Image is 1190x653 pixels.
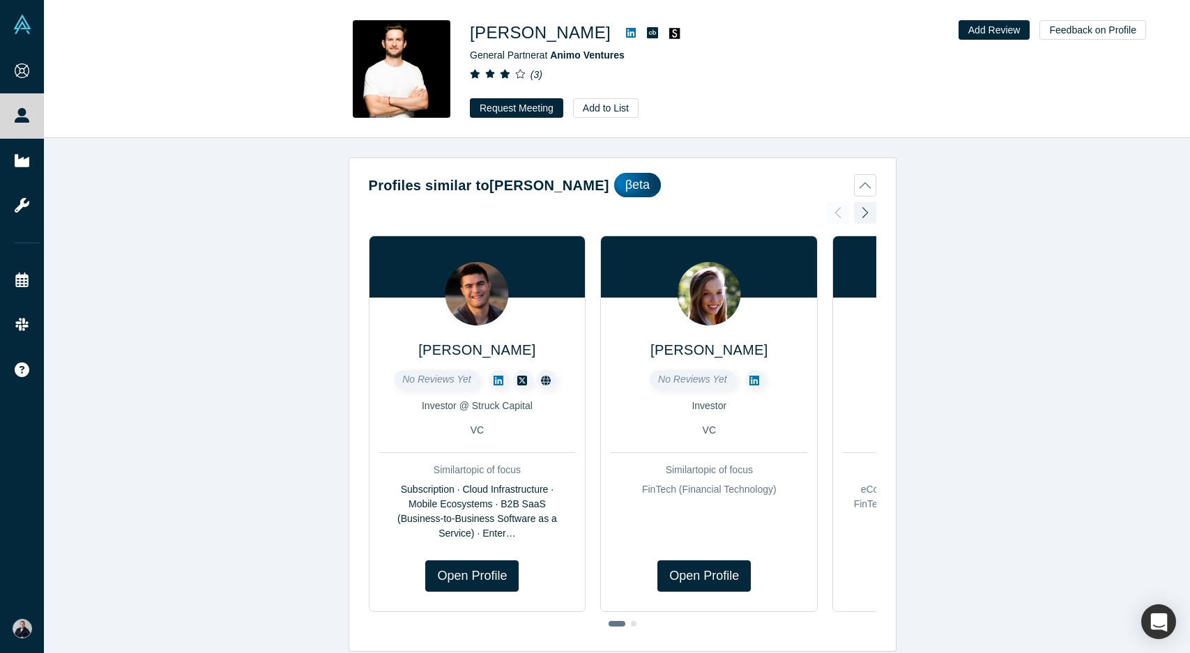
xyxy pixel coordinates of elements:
[402,374,471,385] span: No Reviews Yet
[470,49,625,61] span: General Partner at
[611,423,807,438] div: VC
[657,560,751,592] a: Open Profile
[642,484,777,495] span: FinTech (Financial Technology)
[379,423,576,438] div: VC
[611,463,807,477] div: Similar topic of focus
[614,173,661,197] div: βeta
[470,20,611,45] h1: [PERSON_NAME]
[369,173,876,197] button: Profiles similar to[PERSON_NAME]βeta
[418,342,535,358] a: [PERSON_NAME]
[854,484,1029,524] span: eCommerce (Electronic Commerce) · FinTech (Financial Technology) · EdTech (Education Technology)
[379,482,576,541] div: Subscription · Cloud Infrastructure · Mobile Ecosystems · B2B SaaS (Business-to-Business Software...
[678,262,741,325] img: Sarah Lamont's Profile Image
[1039,20,1146,40] button: Feedback on Profile
[573,98,639,118] button: Add to List
[843,463,1039,477] div: Similar topic of focus
[422,400,533,411] span: Investor @ Struck Capital
[692,400,726,411] span: Investor
[353,20,450,118] img: Antonio Osio's Profile Image
[425,560,519,592] a: Open Profile
[379,463,576,477] div: Similar topic of focus
[843,423,1039,438] div: Angel · Mentor
[369,175,609,196] h2: Profiles similar to [PERSON_NAME]
[550,49,625,61] a: Animo Ventures
[658,374,727,385] span: No Reviews Yet
[470,98,563,118] button: Request Meeting
[959,20,1030,40] button: Add Review
[13,15,32,34] img: Alchemist Vault Logo
[650,342,768,358] a: [PERSON_NAME]
[445,262,509,325] img: Cole Mora's Profile Image
[531,69,542,80] i: ( 3 )
[13,619,32,638] img: Dan Smith's Account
